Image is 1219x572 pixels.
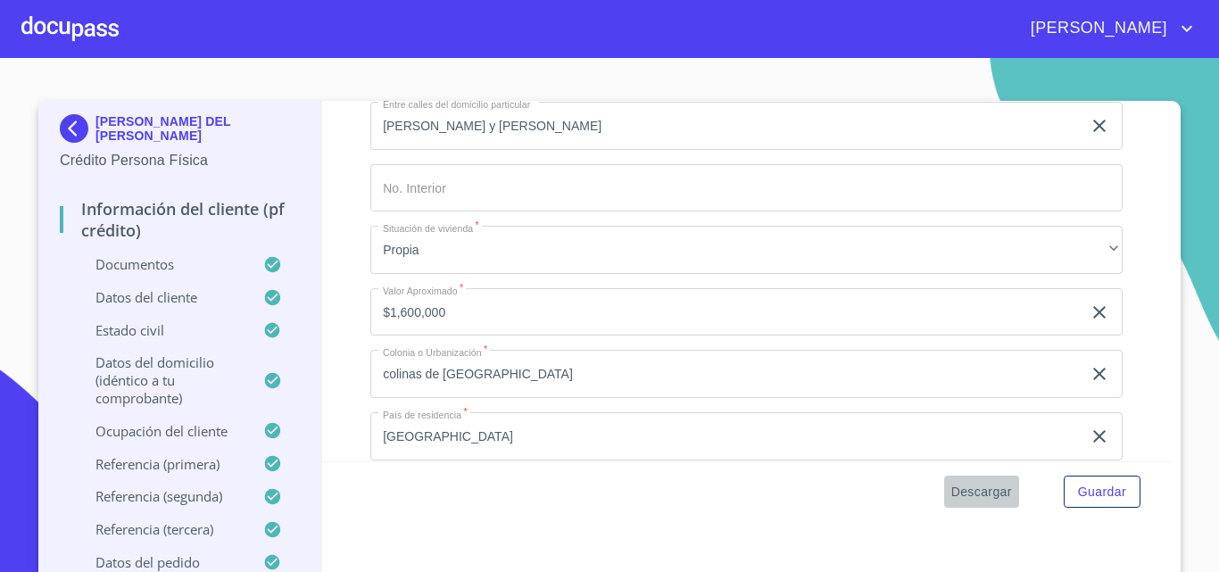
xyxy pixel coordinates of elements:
img: Docupass spot blue [60,114,95,143]
button: clear input [1089,363,1110,385]
p: Referencia (tercera) [60,520,263,538]
span: Descargar [951,481,1012,503]
p: Datos del pedido [60,553,263,571]
p: Documentos [60,255,263,273]
p: Ocupación del Cliente [60,422,263,440]
p: Datos del domicilio (idéntico a tu comprobante) [60,353,263,407]
button: Guardar [1064,476,1140,509]
span: [PERSON_NAME] [1017,14,1176,43]
p: Información del cliente (PF crédito) [60,198,300,241]
div: Propia [370,226,1123,274]
button: clear input [1089,302,1110,323]
button: account of current user [1017,14,1198,43]
div: [PERSON_NAME] DEL [PERSON_NAME] [60,114,300,150]
button: clear input [1089,115,1110,137]
p: Referencia (primera) [60,455,263,473]
button: clear input [1089,426,1110,447]
p: Estado Civil [60,321,263,339]
button: Descargar [944,476,1019,509]
p: Referencia (segunda) [60,487,263,505]
span: Guardar [1078,481,1126,503]
p: Datos del cliente [60,288,263,306]
p: [PERSON_NAME] DEL [PERSON_NAME] [95,114,300,143]
p: Crédito Persona Física [60,150,300,171]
